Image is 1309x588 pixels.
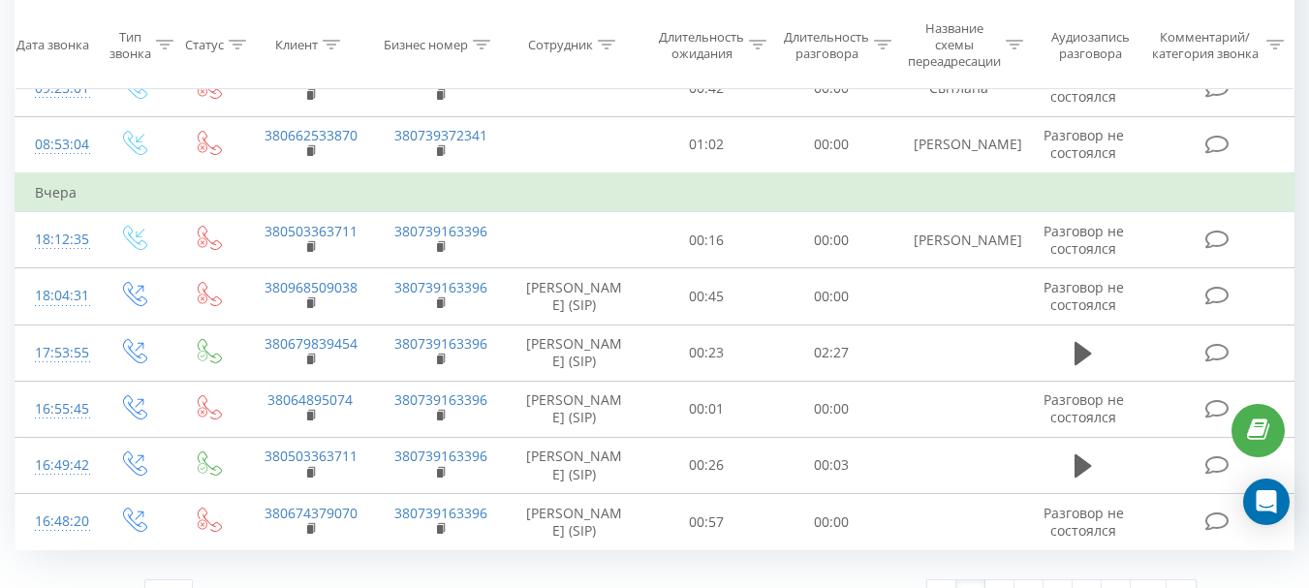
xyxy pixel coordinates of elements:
[1044,126,1124,162] span: Разговор не состоялся
[265,334,358,353] a: 380679839454
[265,222,358,240] a: 380503363711
[265,447,358,465] a: 380503363711
[505,437,644,493] td: [PERSON_NAME] (SIP)
[769,494,894,550] td: 00:00
[644,381,769,437] td: 00:01
[908,20,1001,70] div: Название схемы переадресации
[769,268,894,325] td: 00:00
[394,504,487,522] a: 380739163396
[644,116,769,173] td: 01:02
[394,278,487,296] a: 380739163396
[35,221,76,259] div: 18:12:35
[505,325,644,381] td: [PERSON_NAME] (SIP)
[1044,222,1124,258] span: Разговор не состоялся
[394,447,487,465] a: 380739163396
[35,126,76,164] div: 08:53:04
[769,325,894,381] td: 02:27
[894,116,1024,173] td: [PERSON_NAME]
[769,437,894,493] td: 00:03
[265,126,358,144] a: 380662533870
[644,437,769,493] td: 00:26
[644,212,769,268] td: 00:16
[394,334,487,353] a: 380739163396
[1148,28,1262,61] div: Комментарий/категория звонка
[644,494,769,550] td: 00:57
[35,390,76,428] div: 16:55:45
[267,390,353,409] a: 38064895074
[505,381,644,437] td: [PERSON_NAME] (SIP)
[35,503,76,541] div: 16:48:20
[1044,278,1124,314] span: Разговор не состоялся
[769,381,894,437] td: 00:00
[394,390,487,409] a: 380739163396
[644,325,769,381] td: 00:23
[528,37,593,53] div: Сотрудник
[784,28,869,61] div: Длительность разговора
[394,222,487,240] a: 380739163396
[394,126,487,144] a: 380739372341
[16,37,89,53] div: Дата звонка
[1044,390,1124,426] span: Разговор не состоялся
[384,37,468,53] div: Бизнес номер
[505,494,644,550] td: [PERSON_NAME] (SIP)
[769,212,894,268] td: 00:00
[659,28,744,61] div: Длительность ожидания
[35,447,76,484] div: 16:49:42
[1042,28,1139,61] div: Аудиозапись разговора
[644,268,769,325] td: 00:45
[769,116,894,173] td: 00:00
[265,278,358,296] a: 380968509038
[35,277,76,315] div: 18:04:31
[505,268,644,325] td: [PERSON_NAME] (SIP)
[275,37,318,53] div: Клиент
[265,504,358,522] a: 380674379070
[894,212,1024,268] td: [PERSON_NAME]
[185,37,224,53] div: Статус
[1044,504,1124,540] span: Разговор не состоялся
[1243,479,1290,525] div: Open Intercom Messenger
[109,28,151,61] div: Тип звонка
[16,173,1294,212] td: Вчера
[35,334,76,372] div: 17:53:55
